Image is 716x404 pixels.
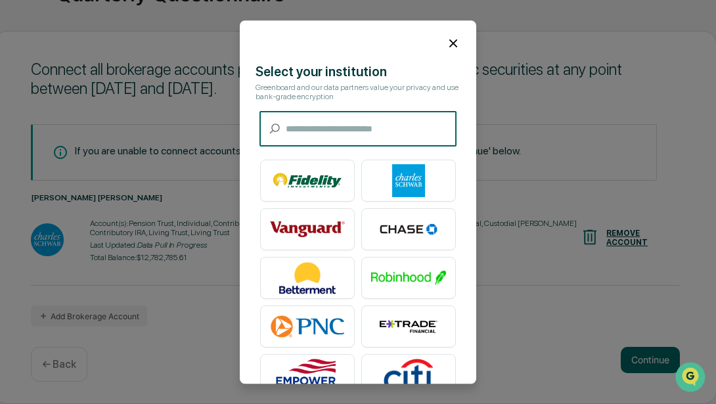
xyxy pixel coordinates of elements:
img: Betterment [270,261,345,294]
a: Powered byPylon [93,222,159,233]
span: Pylon [131,223,159,233]
img: Robinhood [371,261,446,294]
img: Vanguard [270,213,345,246]
span: Preclearance [26,166,85,179]
div: Greenboard and our data partners value your privacy and use bank-grade encryption [256,83,460,101]
img: Citibank [371,359,446,392]
img: Chase [371,213,446,246]
img: Charles Schwab [371,164,446,197]
a: 🖐️Preclearance [8,160,90,184]
img: E*TRADE [371,310,446,343]
iframe: Open customer support [674,361,709,396]
img: Empower Retirement [270,359,345,392]
a: 🔎Data Lookup [8,185,88,209]
img: 1746055101610-c473b297-6a78-478c-a979-82029cc54cd1 [13,101,37,124]
p: How can we help? [13,28,239,49]
a: 🗄️Attestations [90,160,168,184]
span: Data Lookup [26,191,83,204]
button: Start new chat [223,104,239,120]
div: We're available if you need us! [45,114,166,124]
div: Start new chat [45,101,215,114]
div: 🗄️ [95,167,106,177]
img: Fidelity Investments [270,164,345,197]
span: Attestations [108,166,163,179]
img: PNC [270,310,345,343]
div: Select your institution [256,64,460,79]
div: 🔎 [13,192,24,202]
div: 🖐️ [13,167,24,177]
